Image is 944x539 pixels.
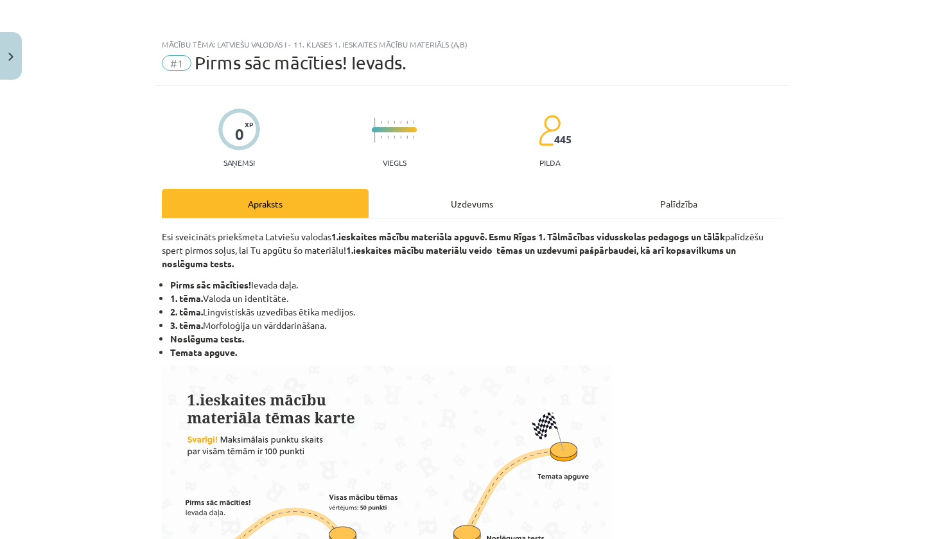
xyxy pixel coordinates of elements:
[554,134,572,145] span: 445
[406,121,408,124] img: icon-short-line-57e1e144782c952c97e751825c79c345078a6d821885a25fce030b3d8c18986b.svg
[394,121,395,124] img: icon-short-line-57e1e144782c952c97e751825c79c345078a6d821885a25fce030b3d8c18986b.svg
[170,306,203,317] strong: 2. tēma.
[400,136,401,139] img: icon-short-line-57e1e144782c952c97e751825c79c345078a6d821885a25fce030b3d8c18986b.svg
[170,319,203,331] strong: 3. tēma.
[413,121,414,124] img: icon-short-line-57e1e144782c952c97e751825c79c345078a6d821885a25fce030b3d8c18986b.svg
[162,40,782,49] div: Mācību tēma: Latviešu valodas i - 11. klases 1. ieskaites mācību materiāls (a,b)
[406,136,408,139] img: icon-short-line-57e1e144782c952c97e751825c79c345078a6d821885a25fce030b3d8c18986b.svg
[170,292,203,304] strong: 1. tēma.
[8,53,13,61] img: icon-close-lesson-0947bae3869378f0d4975bcd49f059093ad1ed9edebbc8119c70593378902aed.svg
[170,319,782,332] li: Morfoloģija un vārddarināšana.
[195,52,406,73] span: Pirms sāc mācīties! Ievads.
[381,121,382,124] img: icon-short-line-57e1e144782c952c97e751825c79c345078a6d821885a25fce030b3d8c18986b.svg
[394,136,395,139] img: icon-short-line-57e1e144782c952c97e751825c79c345078a6d821885a25fce030b3d8c18986b.svg
[387,136,389,139] img: icon-short-line-57e1e144782c952c97e751825c79c345078a6d821885a25fce030b3d8c18986b.svg
[235,125,244,143] div: 0
[245,121,253,128] span: XP
[387,121,389,124] img: icon-short-line-57e1e144782c952c97e751825c79c345078a6d821885a25fce030b3d8c18986b.svg
[538,114,561,146] img: students-c634bb4e5e11cddfef0936a35e636f08e4e9abd3cc4e673bd6f9a4125e45ecb1.svg
[413,136,414,139] img: icon-short-line-57e1e144782c952c97e751825c79c345078a6d821885a25fce030b3d8c18986b.svg
[170,333,244,344] strong: Noslēguma tests.
[162,55,191,71] span: #1
[383,158,406,167] p: Viegls
[170,278,782,292] li: Ievada daļa.
[539,158,560,167] p: pilda
[162,189,369,218] div: Apraksts
[575,189,782,218] div: Palīdzība
[400,121,401,124] img: icon-short-line-57e1e144782c952c97e751825c79c345078a6d821885a25fce030b3d8c18986b.svg
[369,189,575,218] div: Uzdevums
[170,292,782,305] li: Valoda un identitāte.
[218,158,260,167] p: Saņemsi
[170,346,237,358] strong: Temata apguve.
[374,118,376,143] img: icon-long-line-d9ea69661e0d244f92f715978eff75569469978d946b2353a9bb055b3ed8787d.svg
[170,279,251,290] strong: Pirms sāc mācīties!
[331,231,725,242] b: 1.ieskaites mācību materiāla apguvē. Esmu Rīgas 1. Tālmācības vidusskolas pedagogs un tālāk
[170,305,782,319] li: Lingvistiskās uzvedības ētika medijos.
[381,136,382,139] img: icon-short-line-57e1e144782c952c97e751825c79c345078a6d821885a25fce030b3d8c18986b.svg
[162,230,782,270] p: Esi sveicināts priekšmeta Latviešu valodas palīdzēšu spert pirmos soļus, lai Tu apgūtu šo materiālu!
[162,244,736,269] b: 1.ieskaites mācību materiālu veido tēmas un uzdevumi pašpārbaudei, kā arī kopsavilkums un noslēgu...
